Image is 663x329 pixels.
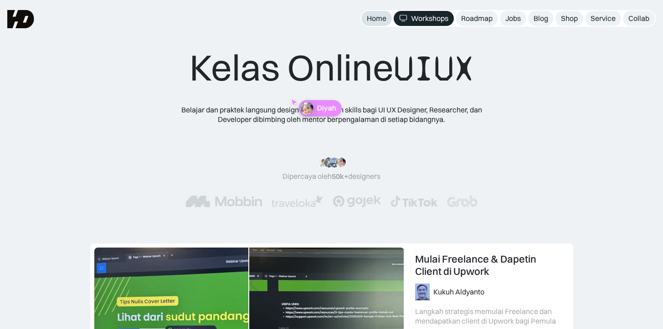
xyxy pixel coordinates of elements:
[361,11,392,26] a: Home
[394,47,474,91] span: UIUX
[534,14,548,23] div: Blog
[500,11,526,26] a: Jobs
[505,14,521,23] div: Jobs
[367,14,386,23] div: Home
[623,11,655,26] a: Collab
[561,14,578,23] div: Shop
[283,172,380,181] div: Dipercaya oleh designers
[394,11,454,26] a: Workshops
[190,46,474,91] div: Kelas Online
[628,14,649,23] div: Collab
[317,104,336,112] p: Diyah
[585,11,621,26] a: Service
[591,14,616,23] div: Service
[456,11,498,26] a: Roadmap
[332,172,348,181] span: 50k+
[555,11,583,26] a: Shop
[411,14,448,23] div: Workshops
[528,11,554,26] a: Blog
[461,14,493,23] div: Roadmap
[168,105,496,124] div: Belajar dan praktek langsung design and research skills bagi UI UX Designer, Researcher, dan Deve...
